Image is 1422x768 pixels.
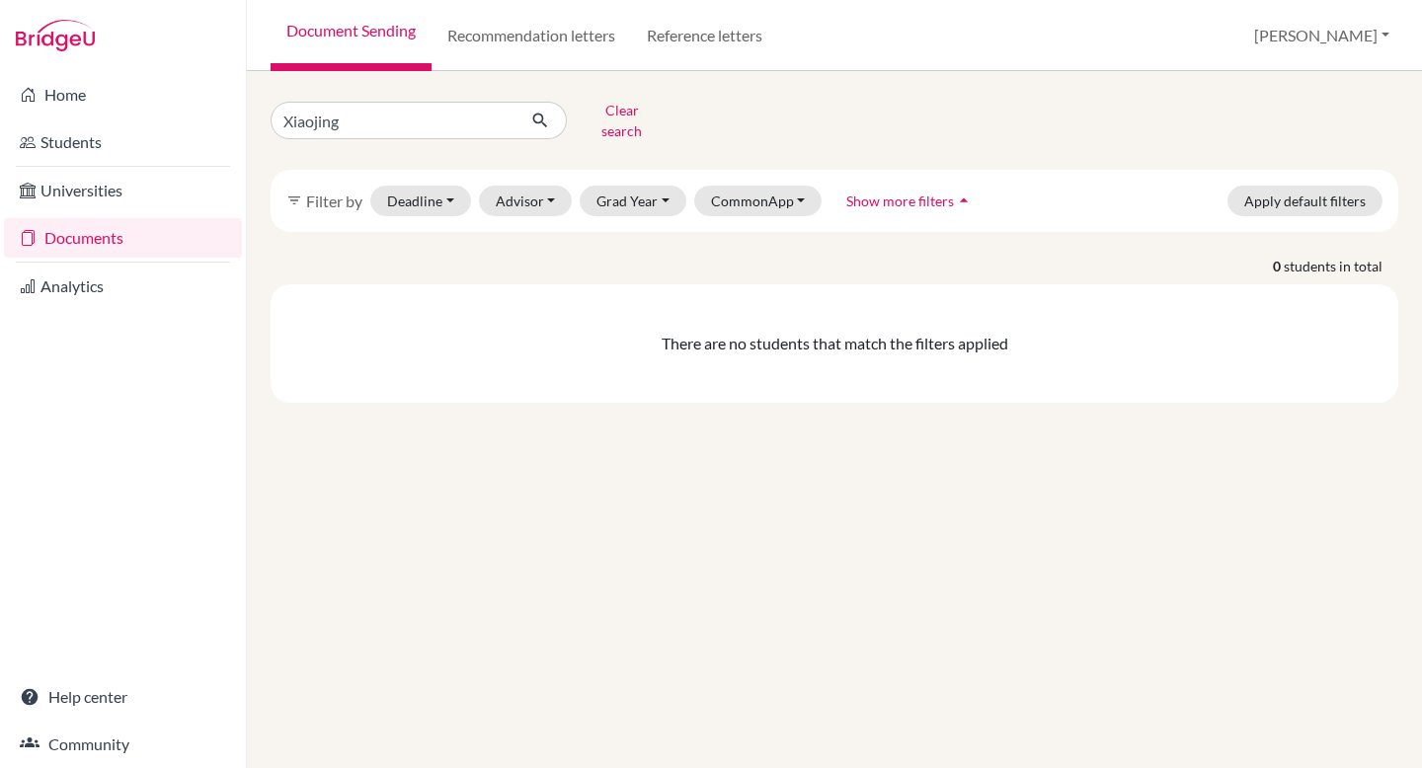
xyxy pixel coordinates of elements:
[4,677,242,717] a: Help center
[580,186,686,216] button: Grad Year
[954,191,974,210] i: arrow_drop_up
[567,95,676,146] button: Clear search
[278,332,1390,355] div: There are no students that match the filters applied
[4,725,242,764] a: Community
[4,122,242,162] a: Students
[306,192,362,210] span: Filter by
[1273,256,1284,276] strong: 0
[4,171,242,210] a: Universities
[4,218,242,258] a: Documents
[4,267,242,306] a: Analytics
[271,102,515,139] input: Find student by name...
[286,192,302,208] i: filter_list
[479,186,573,216] button: Advisor
[846,192,954,209] span: Show more filters
[694,186,823,216] button: CommonApp
[1227,186,1382,216] button: Apply default filters
[1284,256,1398,276] span: students in total
[829,186,990,216] button: Show more filtersarrow_drop_up
[1245,17,1398,54] button: [PERSON_NAME]
[4,75,242,115] a: Home
[16,20,95,51] img: Bridge-U
[370,186,471,216] button: Deadline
